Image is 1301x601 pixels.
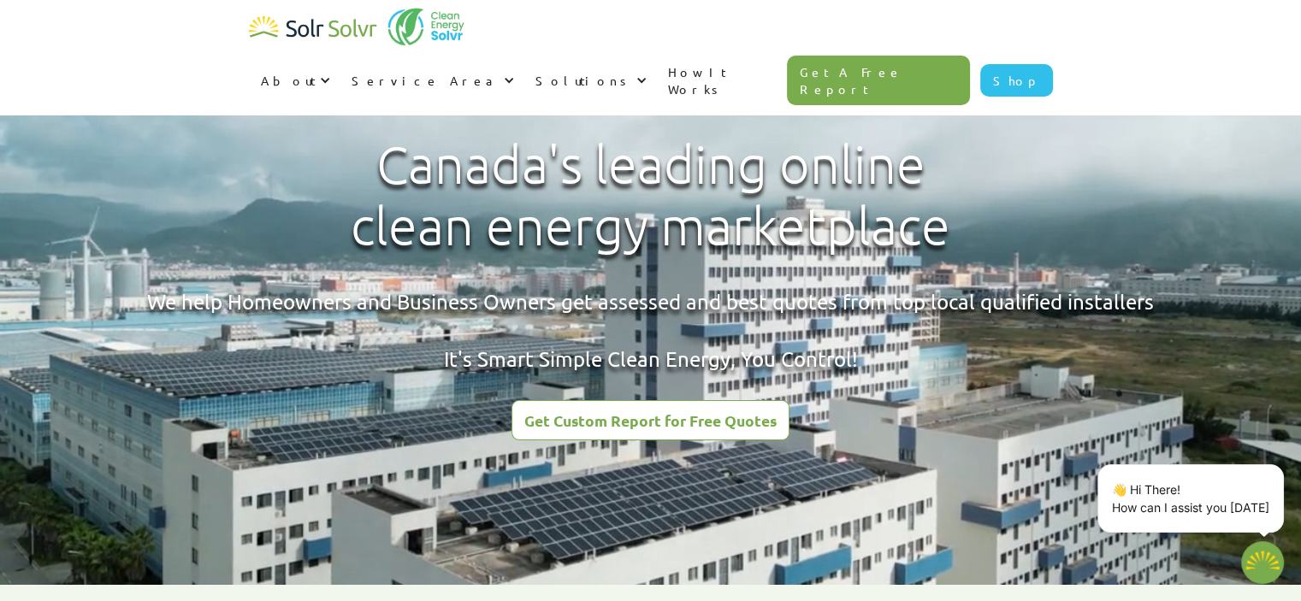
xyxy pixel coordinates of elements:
[980,64,1053,97] a: Shop
[787,56,970,105] a: Get A Free Report
[352,72,500,89] div: Service Area
[656,46,788,115] a: How It Works
[147,287,1154,374] div: We help Homeowners and Business Owners get assessed and best quotes from top local qualified inst...
[340,55,523,106] div: Service Area
[1241,541,1284,584] button: Open chatbot widget
[249,55,340,106] div: About
[523,55,656,106] div: Solutions
[524,413,777,428] div: Get Custom Report for Free Quotes
[336,134,965,257] h1: Canada's leading online clean energy marketplace
[261,72,316,89] div: About
[1112,480,1269,516] p: 👋 Hi There! How can I assist you [DATE]
[535,72,632,89] div: Solutions
[512,400,789,440] a: Get Custom Report for Free Quotes
[1241,541,1284,584] img: 1702586718.png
